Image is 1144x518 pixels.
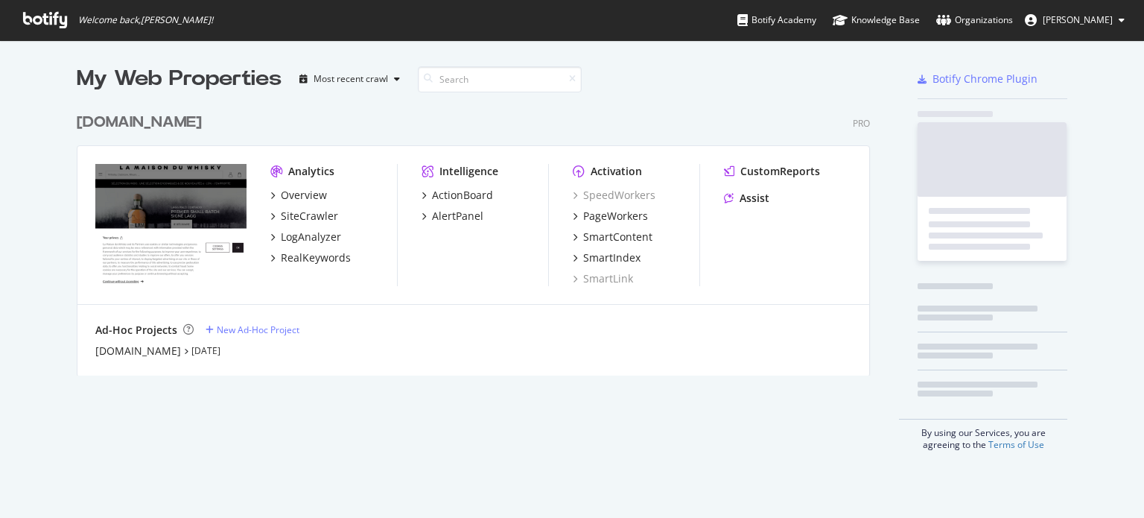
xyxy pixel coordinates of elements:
a: PageWorkers [573,209,648,224]
div: ActionBoard [432,188,493,203]
div: New Ad-Hoc Project [217,323,299,336]
div: RealKeywords [281,250,351,265]
a: SiteCrawler [270,209,338,224]
img: whisky.fr [95,164,247,285]
button: Most recent crawl [293,67,406,91]
div: grid [77,94,882,376]
div: Organizations [936,13,1013,28]
div: SiteCrawler [281,209,338,224]
div: PageWorkers [583,209,648,224]
a: Botify Chrome Plugin [918,72,1037,86]
a: SmartContent [573,230,652,244]
div: Overview [281,188,327,203]
div: LogAnalyzer [281,230,341,244]
a: CustomReports [724,164,820,179]
button: [PERSON_NAME] [1013,8,1137,32]
div: Intelligence [439,164,498,179]
div: Assist [740,191,769,206]
a: [DOMAIN_NAME] [77,112,208,133]
div: [DOMAIN_NAME] [77,112,202,133]
a: New Ad-Hoc Project [206,323,299,336]
a: RealKeywords [270,250,351,265]
div: Ad-Hoc Projects [95,323,177,338]
a: LogAnalyzer [270,230,341,244]
div: Most recent crawl [314,75,388,83]
div: Activation [591,164,642,179]
div: Pro [853,117,870,130]
a: Overview [270,188,327,203]
div: CustomReports [740,164,820,179]
div: SmartIndex [583,250,641,265]
div: By using our Services, you are agreeing to the [899,419,1067,451]
a: SpeedWorkers [573,188,655,203]
a: ActionBoard [422,188,493,203]
div: AlertPanel [432,209,483,224]
div: SmartContent [583,230,652,244]
a: [DOMAIN_NAME] [95,344,181,359]
a: Terms of Use [988,438,1044,451]
span: Welcome back, [PERSON_NAME] ! [78,14,213,26]
a: [DATE] [191,344,220,357]
div: Botify Chrome Plugin [932,72,1037,86]
input: Search [418,66,582,92]
a: Assist [724,191,769,206]
div: Knowledge Base [833,13,920,28]
span: Quentin JEZEQUEL [1043,13,1113,26]
div: Analytics [288,164,334,179]
a: SmartIndex [573,250,641,265]
a: AlertPanel [422,209,483,224]
div: My Web Properties [77,64,282,94]
div: Botify Academy [737,13,816,28]
a: SmartLink [573,271,633,286]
